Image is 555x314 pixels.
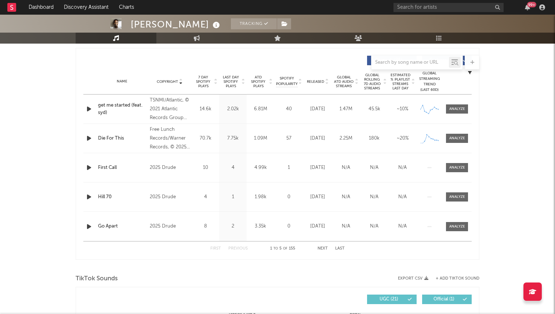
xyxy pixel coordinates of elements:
[249,75,268,88] span: ATD Spotify Plays
[390,73,410,90] span: Estimated % Playlist Streams Last Day
[249,135,272,142] div: 1.09M
[334,223,358,230] div: N/A
[98,193,146,201] a: Hill 70
[249,223,272,230] div: 3.35k
[98,164,146,171] a: First Call
[150,96,190,122] div: TSNMI/Atlantic, © 2021 Atlantic Records Group LLC
[334,75,354,88] span: Global ATD Audio Streams
[305,193,330,201] div: [DATE]
[390,164,415,171] div: N/A
[210,247,221,251] button: First
[305,164,330,171] div: [DATE]
[362,106,387,113] div: 45.5k
[335,247,345,251] button: Last
[372,297,406,302] span: UGC ( 21 )
[221,223,245,230] div: 2
[307,80,324,84] span: Released
[276,76,298,87] span: Spotify Popularity
[231,18,277,29] button: Tracking
[157,80,178,84] span: Copyright
[249,164,272,171] div: 4.99k
[221,75,240,88] span: Last Day Spotify Plays
[249,106,272,113] div: 6.81M
[362,73,382,90] span: Global Rolling 7D Audio Streams
[193,106,217,113] div: 14.6k
[98,223,146,230] a: Go Apart
[393,3,504,12] input: Search for artists
[525,4,530,10] button: 99+
[273,247,278,250] span: to
[262,244,303,253] div: 1 5 155
[98,135,146,142] a: Die For This
[362,164,387,171] div: N/A
[318,247,328,251] button: Next
[276,106,302,113] div: 40
[193,164,217,171] div: 10
[305,223,330,230] div: [DATE]
[98,102,146,116] a: get me started (feat. syd)
[418,71,440,93] div: Global Streaming Trend (Last 60D)
[334,106,358,113] div: 1.47M
[527,2,536,7] div: 99 +
[371,60,449,66] input: Search by song name or URL
[150,125,190,152] div: Free Lunch Records/Warner Records, © 2025 Free Lunch Records, Inc./Warner Records Inc., under exc...
[276,193,302,201] div: 0
[334,135,358,142] div: 2.25M
[362,193,387,201] div: N/A
[221,135,245,142] div: 7.75k
[76,274,118,283] span: TikTok Sounds
[427,297,461,302] span: Official ( 1 )
[390,223,415,230] div: N/A
[283,247,287,250] span: of
[362,135,387,142] div: 180k
[390,193,415,201] div: N/A
[276,223,302,230] div: 0
[334,164,358,171] div: N/A
[150,193,190,202] div: 2025 Drude
[362,223,387,230] div: N/A
[367,295,417,304] button: UGC(21)
[276,135,302,142] div: 57
[276,164,302,171] div: 1
[221,193,245,201] div: 1
[131,18,222,30] div: [PERSON_NAME]
[305,135,330,142] div: [DATE]
[398,276,428,281] button: Export CSV
[390,135,415,142] div: ~ 20 %
[221,106,245,113] div: 2.02k
[249,193,272,201] div: 1.98k
[193,75,213,88] span: 7 Day Spotify Plays
[305,106,330,113] div: [DATE]
[334,193,358,201] div: N/A
[193,223,217,230] div: 8
[422,295,472,304] button: Official(1)
[221,164,245,171] div: 4
[150,163,190,172] div: 2025 Drude
[193,135,217,142] div: 70.7k
[390,106,415,113] div: ~ 10 %
[98,79,146,84] div: Name
[150,222,190,231] div: 2025 Drude
[436,277,479,281] button: + Add TikTok Sound
[228,247,248,251] button: Previous
[193,193,217,201] div: 4
[428,277,479,281] button: + Add TikTok Sound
